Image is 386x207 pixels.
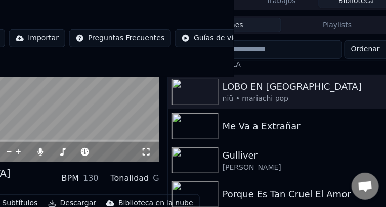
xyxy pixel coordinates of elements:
[153,172,159,184] div: G
[175,29,253,47] button: Guías de video
[69,29,171,47] button: Preguntas Frecuentes
[111,172,149,184] div: Tonalidad
[352,173,379,200] div: Chat abierto
[9,29,65,47] button: Importar
[83,172,99,184] div: 130
[351,44,380,55] span: Ordenar
[62,172,79,184] div: BPM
